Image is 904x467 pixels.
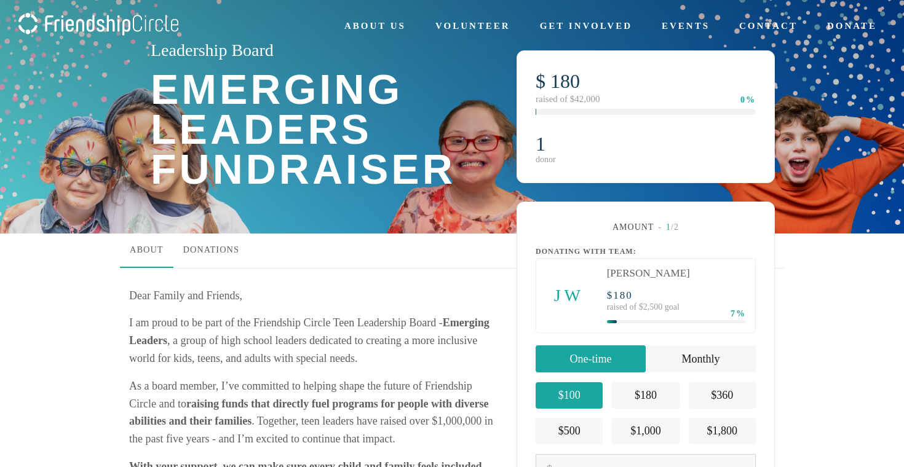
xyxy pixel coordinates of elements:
[818,15,886,38] a: Donate
[536,418,603,444] a: $500
[617,387,674,404] div: $180
[151,69,477,189] h1: Emerging Leaders Fundraiser
[617,423,674,439] div: $1,000
[536,221,756,233] div: Amount
[550,283,584,308] span: JW
[689,418,756,444] a: $1,800
[607,303,746,312] div: raised of $2,500 goal
[541,423,598,439] div: $500
[536,246,756,257] div: Donating with team:
[531,15,641,38] a: Get Involved
[536,155,642,164] div: donor
[613,289,633,301] span: 180
[694,387,751,404] div: $360
[173,233,249,268] a: Donations
[646,345,756,372] a: Monthly
[536,345,646,372] a: One-time
[541,387,598,404] div: $100
[607,289,614,301] span: $
[740,96,756,104] div: 0%
[666,222,671,232] span: 1
[550,70,580,92] span: 180
[607,268,746,278] div: [PERSON_NAME]
[652,15,719,38] a: Events
[694,423,751,439] div: $1,800
[730,15,807,38] a: Contact
[129,287,498,305] p: Dear Family and Friends,
[129,314,498,367] p: I am proud to be part of the Friendship Circle Teen Leadership Board - , a group of high school l...
[120,233,173,268] a: About
[129,398,488,428] b: raising funds that directly fuel programs for people with diverse abilities and their families
[731,307,746,320] div: 7%
[151,40,477,61] h2: Leadership Board
[426,15,520,38] a: Volunteer
[612,418,679,444] a: $1,000
[658,222,679,232] span: /2
[689,382,756,409] a: $360
[536,70,545,92] span: $
[536,132,642,155] h2: 1
[18,13,178,37] img: logo_fc.png
[129,377,498,448] p: As a board member, I’ve committed to helping shape the future of Friendship Circle and to . Toget...
[612,382,679,409] a: $180
[536,382,603,409] a: $100
[335,15,415,38] a: About Us
[536,95,756,104] div: raised of $42,000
